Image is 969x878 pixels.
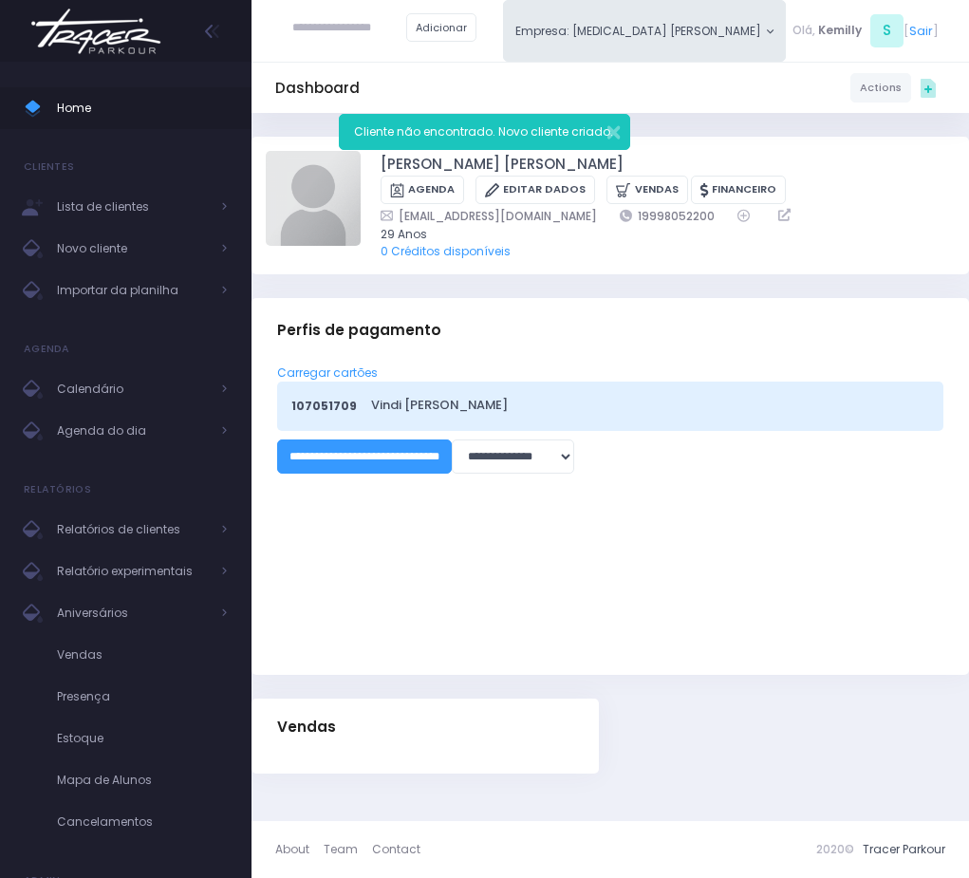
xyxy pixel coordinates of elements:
[406,13,476,42] a: Adicionar
[275,80,360,97] h5: Dashboard
[606,176,687,205] a: Vendas
[57,278,209,303] span: Importar da planilha
[277,719,336,736] span: Vendas
[816,841,854,857] span: 2020©
[57,768,228,793] span: Mapa de Alunos
[850,73,911,102] a: Actions
[57,96,228,121] span: Home
[57,236,209,261] span: Novo cliente
[324,832,372,867] a: Team
[24,330,70,368] h4: Agenda
[792,22,815,39] span: Olá,
[24,471,91,509] h4: Relatórios
[275,832,324,867] a: About
[381,154,624,176] a: [PERSON_NAME] [PERSON_NAME]
[371,396,923,414] a: Vindi [PERSON_NAME]
[57,684,228,709] span: Presença
[277,304,441,359] h3: Perfis de pagamento
[57,377,209,402] span: Calendário
[475,176,595,205] a: Editar Dados
[381,207,597,225] a: [EMAIL_ADDRESS][DOMAIN_NAME]
[57,559,209,584] span: Relatório experimentais
[870,14,904,47] span: S
[24,148,74,186] h4: Clientes
[57,810,228,834] span: Cancelamentos
[57,195,209,219] span: Lista de clientes
[291,398,357,415] span: 107051709
[818,22,862,39] span: Kemilly
[620,207,715,225] a: 19998052200
[57,419,209,443] span: Agenda do dia
[266,151,361,246] img: Juan Solferini Jurado avatar
[57,601,209,626] span: Aniversários
[691,176,786,205] a: Financeiro
[381,226,932,243] span: 29 Anos
[863,841,945,857] a: Tracer Parkour
[57,643,228,667] span: Vendas
[57,726,228,751] span: Estoque
[909,22,933,40] a: Sair
[57,517,209,542] span: Relatórios de clientes
[372,832,420,867] a: Contact
[277,364,378,381] a: Carregar cartões
[381,243,511,259] a: 0 Créditos disponíveis
[786,11,945,50] div: [ ]
[354,123,613,140] span: Cliente não encontrado. Novo cliente criado.
[381,176,464,205] a: Agenda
